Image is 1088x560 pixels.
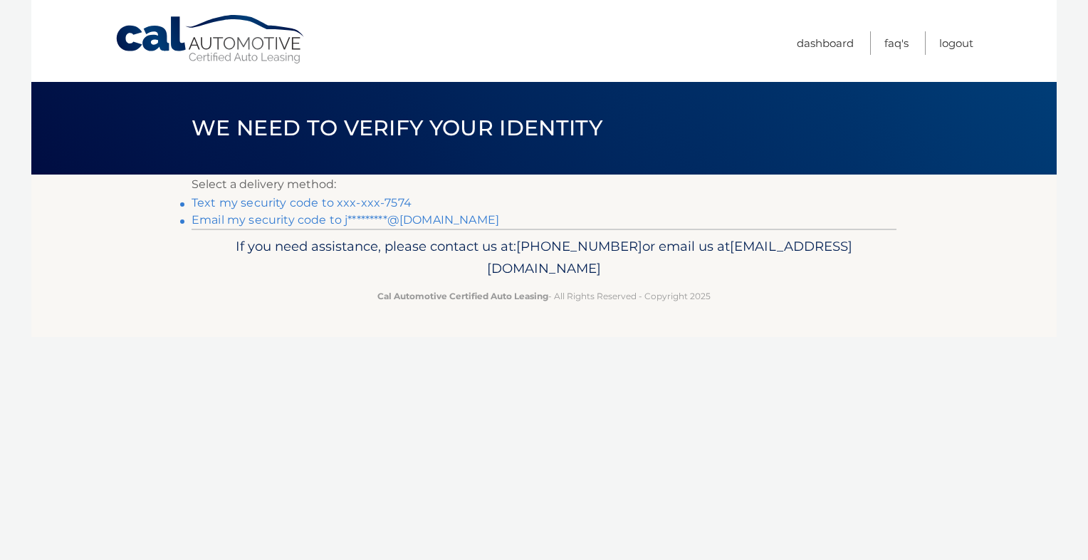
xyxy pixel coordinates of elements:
[192,213,499,227] a: Email my security code to j*********@[DOMAIN_NAME]
[884,31,909,55] a: FAQ's
[201,289,887,304] p: - All Rights Reserved - Copyright 2025
[516,238,642,254] span: [PHONE_NUMBER]
[939,31,973,55] a: Logout
[192,115,602,141] span: We need to verify your identity
[192,175,896,195] p: Select a delivery method:
[115,14,307,65] a: Cal Automotive
[201,235,887,281] p: If you need assistance, please contact us at: or email us at
[797,31,854,55] a: Dashboard
[192,196,412,209] a: Text my security code to xxx-xxx-7574
[377,291,548,301] strong: Cal Automotive Certified Auto Leasing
